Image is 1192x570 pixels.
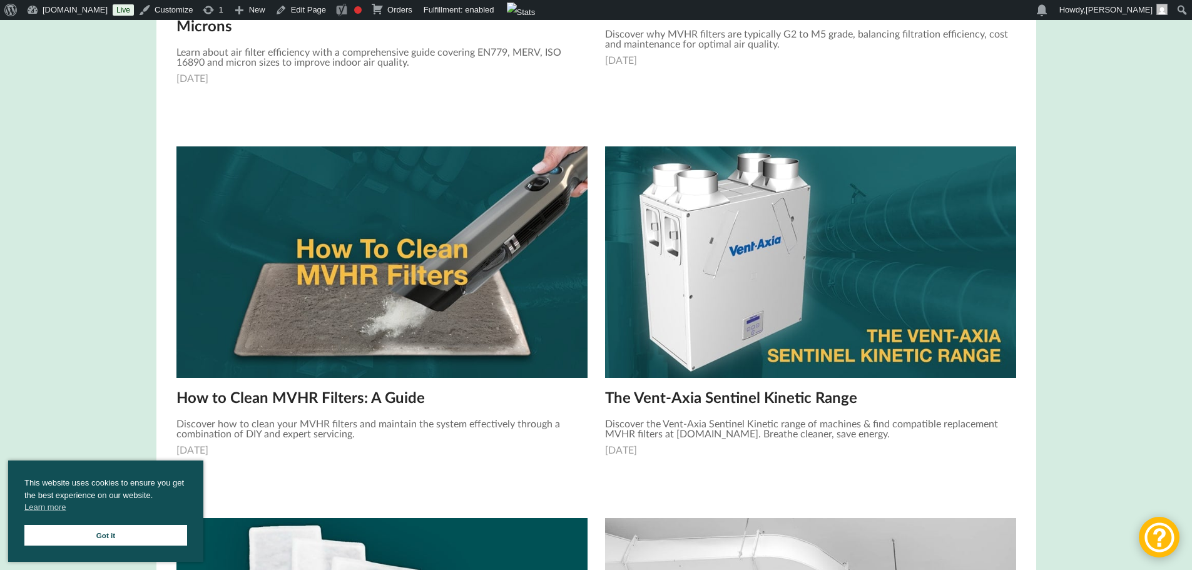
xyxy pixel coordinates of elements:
a: Got it cookie [24,525,187,546]
a: Live [113,4,134,16]
span: Discover why MVHR filters are typically G2 to M5 grade, balancing filtration efficiency, cost and... [605,28,1008,49]
div: cookieconsent [8,461,203,562]
div: [DATE] [176,444,588,455]
span: This website uses cookies to ensure you get the best experience on our website. [24,477,187,517]
div: [DATE] [605,54,1016,66]
div: [DATE] [605,444,1016,455]
a: The Vent-Axia Sentinel Kinetic Range [605,388,857,406]
span: Discover the Vent-Axia Sentinel Kinetic range of machines & find compatible replacement MVHR filt... [605,417,998,439]
img: How to Clean MVHR Filters: A Guide [176,146,588,378]
span: Learn about air filter efficiency with a comprehensive guide covering EN779, MERV, ISO 16890 and ... [176,46,561,68]
span: [PERSON_NAME] [1086,5,1153,14]
span: Discover how to clean your MVHR filters and maintain the system effectively through a combination... [176,417,560,439]
a: How to Clean MVHR Filters: A Guide [176,388,425,406]
img: The Vent-Axia Sentinel Kinetic Range [605,146,1016,378]
span: Fulfillment: enabled [424,5,494,14]
a: cookies - Learn more [24,501,66,514]
div: Focus keyphrase not set [354,6,362,14]
div: [DATE] [176,72,588,84]
img: Views over 48 hours. Click for more Jetpack Stats. [507,3,536,23]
